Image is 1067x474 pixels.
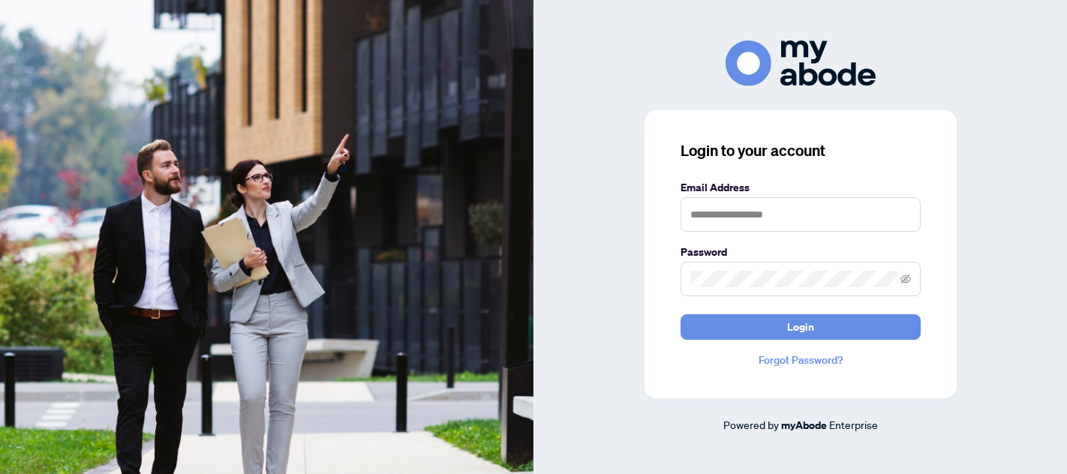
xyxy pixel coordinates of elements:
img: ma-logo [726,40,876,86]
span: eye-invisible [900,274,911,284]
a: myAbode [781,417,827,433]
h3: Login to your account [681,140,921,161]
span: Login [787,315,814,339]
a: Forgot Password? [681,352,921,368]
button: Login [681,314,921,340]
span: Enterprise [829,418,878,431]
span: Powered by [723,418,779,431]
label: Email Address [681,179,921,196]
label: Password [681,244,921,260]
